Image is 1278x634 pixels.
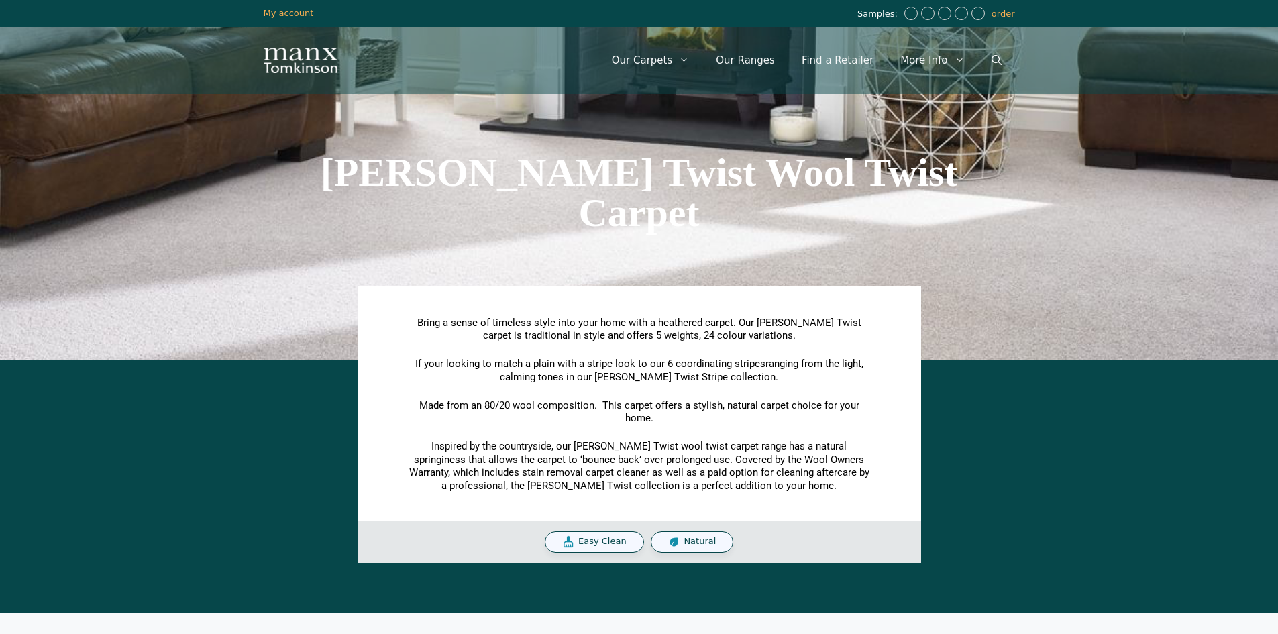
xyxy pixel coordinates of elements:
a: More Info [887,40,977,81]
a: My account [264,8,314,18]
nav: Primary [598,40,1015,81]
span: Samples: [857,9,901,20]
h1: [PERSON_NAME] Twist Wool Twist Carpet [264,152,1015,233]
a: order [992,9,1015,19]
p: If your looking to match a plain with a stripe look to our 6 coordinating stripes [408,358,871,384]
span: ranging from the light, calming tones in our [PERSON_NAME] Twist Stripe collection. [500,358,863,383]
a: Find a Retailer [788,40,887,81]
p: Inspired by the countryside, our [PERSON_NAME] Twist wool twist carpet range has a natural spring... [408,440,871,492]
span: Easy Clean [578,536,627,547]
a: Our Carpets [598,40,703,81]
p: Made from an 80/20 wool composition. This carpet offers a stylish, natural carpet choice for your... [408,399,871,425]
a: Our Ranges [702,40,788,81]
p: Bring a sense of timeless style into your home with a heathered carpet. Our [PERSON_NAME] Twist c... [408,317,871,343]
a: Open Search Bar [978,40,1015,81]
span: Natural [684,536,716,547]
img: Manx Tomkinson [264,48,337,73]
